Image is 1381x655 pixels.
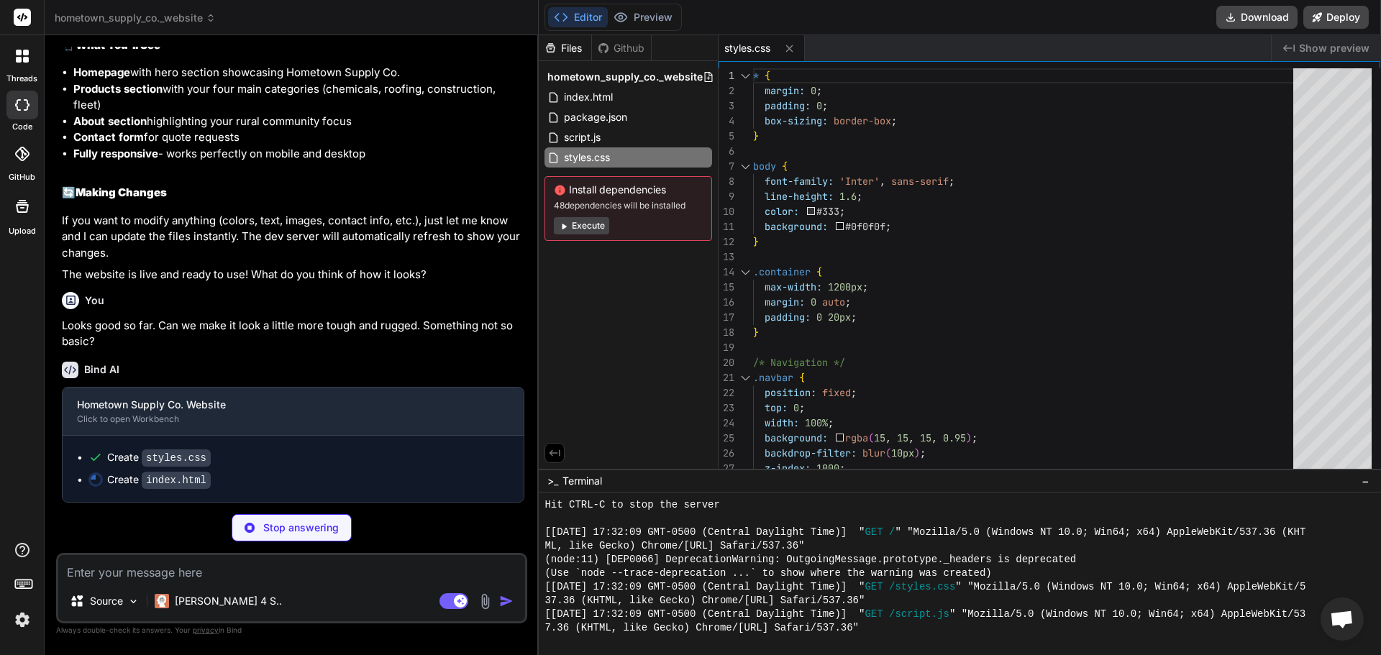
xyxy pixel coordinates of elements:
[73,65,524,81] li: with hero section showcasing Hometown Supply Co.
[547,70,703,84] span: hometown_supply_co._website
[562,109,629,126] span: package.json
[955,580,1305,594] span: " "Mozilla/5.0 (Windows NT 10.0; Win64; x64) AppleWebKit/5
[719,144,734,159] div: 6
[719,249,734,265] div: 13
[719,355,734,370] div: 20
[554,217,609,234] button: Execute
[811,84,816,97] span: 0
[719,461,734,476] div: 27
[753,160,776,173] span: body
[76,38,160,52] strong: What You'll See
[828,416,834,429] span: ;
[967,431,972,444] span: )
[1359,470,1372,493] button: −
[73,81,524,114] li: with your four main categories (chemicals, roofing, construction, fleet)
[544,580,865,594] span: [[DATE] 17:32:09 GMT-0500 (Central Daylight Time)] "
[719,99,734,114] div: 3
[816,84,822,97] span: ;
[719,340,734,355] div: 19
[765,446,857,459] span: backdrop-filter:
[499,594,514,608] img: icon
[107,472,211,487] div: Create
[765,401,788,414] span: top:
[544,553,1076,567] span: (node:11) [DEP0066] DeprecationWarning: OutgoingMessage.prototype._headers is deprecated
[885,446,891,459] span: (
[765,311,811,324] span: padding:
[822,386,851,399] span: fixed
[544,594,865,608] span: 37.36 (KHTML, like Gecko) Chrome/[URL] Safari/537.36"
[865,608,883,621] span: GET
[753,371,793,384] span: .navbar
[753,129,759,142] span: }
[263,521,339,535] p: Stop answering
[891,446,914,459] span: 10px
[73,82,163,96] strong: Products section
[949,175,954,188] span: ;
[1303,6,1369,29] button: Deploy
[719,159,734,174] div: 7
[719,446,734,461] div: 26
[839,175,880,188] span: 'Inter'
[193,626,219,634] span: privacy
[765,296,805,308] span: margin:
[865,526,883,539] span: GET
[1216,6,1298,29] button: Download
[817,205,840,218] span: #333
[765,386,816,399] span: position:
[9,171,35,183] label: GitHub
[846,220,886,233] span: #0f0f0f
[56,623,527,637] p: Always double-check its answers. Your in Bind
[765,99,811,112] span: padding:
[719,416,734,431] div: 24
[544,539,804,553] span: ML, like Gecko) Chrome/[URL] Safari/537.36"
[719,280,734,295] div: 15
[921,431,932,444] span: 15
[972,431,978,444] span: ;
[719,68,734,83] div: 1
[554,200,703,211] span: 48 dependencies will be installed
[73,146,524,162] li: - works perfectly on mobile and desktop
[753,235,759,248] span: }
[889,608,949,621] span: /script.js
[753,265,811,278] span: .container
[62,318,524,350] p: Looks good so far. Can we make it look a little more tough and rugged. Something not so basic?
[719,310,734,325] div: 17
[719,204,734,219] div: 10
[62,267,524,283] p: The website is live and ready to use! What do you think of how it looks?
[592,41,651,55] div: Github
[891,175,949,188] span: sans-serif
[875,431,886,444] span: 15
[562,88,614,106] span: index.html
[765,220,828,233] span: background:
[851,386,857,399] span: ;
[62,185,524,201] h2: 🔄
[719,370,734,385] div: 21
[544,526,865,539] span: [[DATE] 17:32:09 GMT-0500 (Central Daylight Time)] "
[544,608,865,621] span: [[DATE] 17:32:09 GMT-0500 (Central Daylight Time)] "
[175,594,282,608] p: [PERSON_NAME] 4 S..
[73,65,130,79] strong: Homepage
[719,189,734,204] div: 9
[719,83,734,99] div: 2
[562,474,602,488] span: Terminal
[869,431,875,444] span: (
[554,183,703,197] span: Install dependencies
[880,175,885,188] span: ,
[719,234,734,249] div: 12
[895,526,1305,539] span: " "Mozilla/5.0 (Windows NT 10.0; Win64; x64) AppleWebKit/537.36 (KHT
[765,462,811,475] span: z-index:
[816,265,822,278] span: {
[822,296,845,308] span: auto
[719,385,734,400] div: 22
[765,69,770,82] span: {
[799,371,805,384] span: {
[799,401,805,414] span: ;
[765,114,828,127] span: box-sizing:
[724,41,770,55] span: styles.css
[862,446,885,459] span: blur
[793,401,799,414] span: 0
[76,185,167,199] strong: Making Changes
[548,7,608,27] button: Editor
[719,129,734,144] div: 5
[544,621,859,635] span: 7.36 (KHTML, like Gecko) Chrome/[URL] Safari/537.36"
